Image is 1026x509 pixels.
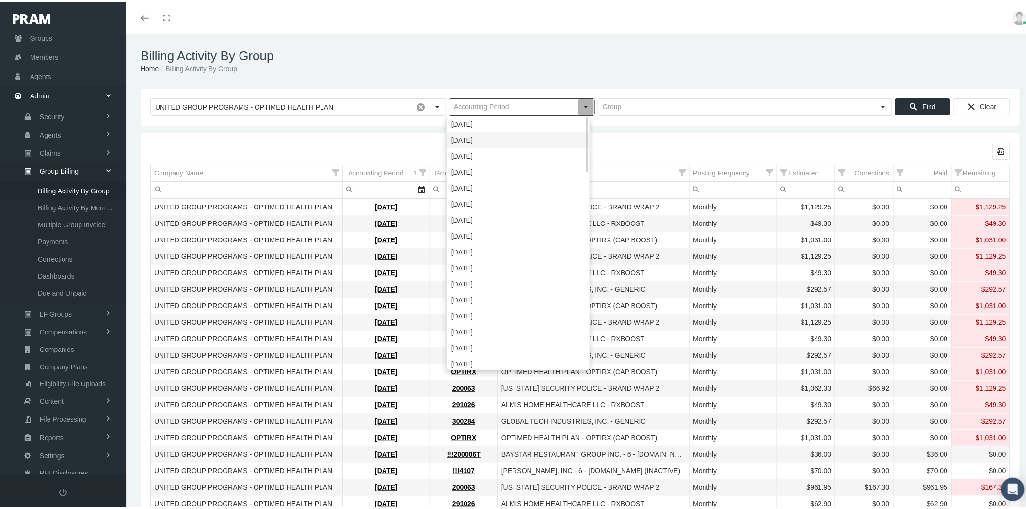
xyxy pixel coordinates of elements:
a: [DATE] [375,201,397,209]
span: Show filter options for column 'Remaining Balance' [955,167,962,174]
div: Corrections [855,167,890,176]
a: !!!200006T [447,448,481,456]
td: [PERSON_NAME], INC - 6 - [DOMAIN_NAME] (INACTIVE) [498,461,690,477]
div: $0.00 [839,217,890,226]
div: [DATE] [447,146,589,162]
span: Security [40,107,64,123]
span: Show filter options for column 'Company Name' [332,167,339,174]
td: UNITED GROUP PROGRAMS - OPTIMED HEALTH PLAN [151,428,343,445]
a: [DATE] [375,382,397,390]
td: Column Accounting Period [343,163,430,180]
a: [DATE] [375,366,397,374]
span: Show filter options for column 'Accounting Period' [419,167,426,174]
h1: Billing Activity By Group [141,47,1020,62]
span: Billing Activity By Group [38,181,110,197]
div: [DATE] [447,210,589,226]
td: Column Corrections [835,163,893,180]
td: UNITED GROUP PROGRAMS - OPTIMED HEALTH PLAN [151,362,343,379]
div: [DATE] [447,258,589,274]
div: $1,031.00 [955,431,1007,441]
div: $49.30 [955,333,1007,342]
div: $49.30 [955,398,1007,408]
div: $0.00 [839,448,890,457]
div: $0.00 [839,316,890,325]
div: $1,062.33 [781,382,832,391]
span: Compensations [40,322,87,338]
span: Groups [30,27,52,46]
div: Select [578,97,594,113]
div: $167.30 [955,481,1007,490]
td: UNITED GROUP PROGRAMS - OPTIMED HEALTH PLAN [151,247,343,263]
div: $0.00 [897,250,948,259]
div: $0.00 [897,316,948,325]
a: OPTIRX [451,432,476,440]
span: Show filter options for column 'Posting Frequency' [767,167,773,174]
td: UNITED GROUP PROGRAMS - OPTIMED HEALTH PLAN [151,263,343,280]
div: $0.00 [839,267,890,276]
span: Corrections [38,249,73,266]
div: $961.95 [897,481,948,490]
input: Filter cell [498,180,689,196]
div: $292.57 [781,283,832,292]
td: Monthly [689,296,777,313]
div: $49.30 [781,217,832,226]
div: $62.90 [897,497,948,507]
div: [DATE] [447,338,589,354]
a: [DATE] [375,234,397,242]
td: Column Company Name [151,163,343,180]
div: $0.00 [897,333,948,342]
td: Monthly [689,461,777,477]
div: [DATE] [447,130,589,146]
div: $961.95 [781,481,832,490]
span: File Processing [40,409,86,426]
div: $0.00 [839,464,890,474]
span: Dashboards [38,266,75,283]
a: [DATE] [375,399,397,407]
a: Home [141,63,159,71]
span: Find [923,101,936,109]
div: $0.00 [839,283,890,292]
span: Agents [40,125,61,142]
div: $49.30 [781,267,832,276]
div: $0.00 [839,300,890,309]
a: [DATE] [375,415,397,423]
a: [DATE] [375,465,397,473]
span: Members [30,46,58,64]
div: Paid [934,167,947,176]
td: GLOBAL TECH INDUSTRIES, INC. - GENERIC [498,346,690,362]
a: [DATE] [375,333,397,341]
div: $292.57 [955,349,1007,358]
td: Monthly [689,214,777,230]
td: Monthly [689,280,777,296]
a: [DATE] [375,350,397,357]
div: $0.00 [897,366,948,375]
div: [DATE] [447,274,589,290]
div: Company Name [154,167,203,176]
span: Agents [30,65,51,84]
td: Monthly [689,329,777,346]
div: $36.00 [781,448,832,457]
td: BAYSTAR RESTAURANT GROUP INC. - 6 - [DOMAIN_NAME] (INACTIVE) [498,445,690,461]
td: UNITED GROUP PROGRAMS - OPTIMED HEALTH PLAN [151,197,343,214]
div: [DATE] [447,242,589,258]
td: Filter cell [430,180,498,196]
div: $0.00 [839,497,890,507]
td: Filter cell [835,180,893,196]
div: $1,129.25 [781,316,832,325]
div: [DATE] [447,178,589,194]
td: Monthly [689,263,777,280]
div: $70.00 [897,464,948,474]
span: Companies [40,339,74,356]
td: [US_STATE] SECURITY POLICE - BRAND WRAP 2 [498,247,690,263]
td: ALMIS HOME HEALTHCARE LLC - RXBOOST [498,395,690,412]
span: Settings [40,445,64,462]
div: Export all data to Excel [993,141,1010,158]
div: Find [895,96,950,113]
a: 291026 [452,498,475,506]
td: Monthly [689,379,777,395]
td: ALMIS HOME HEALTHCARE LLC - RXBOOST [498,263,690,280]
span: Reports [40,428,64,444]
div: Remaining Balance [963,167,1007,176]
a: 291026 [452,399,475,407]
